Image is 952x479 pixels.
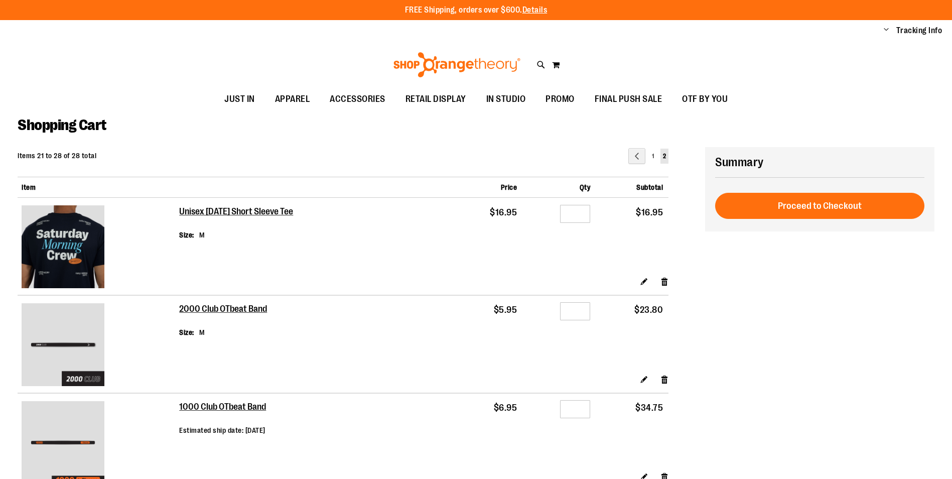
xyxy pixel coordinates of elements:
a: RETAIL DISPLAY [395,88,476,111]
span: PROMO [546,88,575,110]
span: ACCESSORIES [330,88,385,110]
img: Shop Orangetheory [392,52,522,77]
span: Proceed to Checkout [778,200,862,211]
a: OTF BY YOU [672,88,738,111]
a: FINAL PUSH SALE [585,88,672,111]
a: IN STUDIO [476,88,536,111]
span: $23.80 [634,305,663,315]
a: 2000 Club OTbeat Band [179,304,268,315]
h2: Summary [715,154,924,171]
a: APPAREL [265,88,320,111]
a: Unisex Saturday Short Sleeve Tee [22,205,175,291]
span: OTF BY YOU [682,88,728,110]
a: Unisex [DATE] Short Sleeve Tee [179,206,294,217]
a: Details [522,6,548,15]
div: Estimated ship date: [DATE] [179,425,267,435]
a: 1 [649,149,656,164]
a: JUST IN [214,88,265,111]
img: 2000 Club OTbeat Band [22,303,104,386]
span: Shopping Cart [18,116,106,134]
a: 1000 Club OTbeat Band [179,402,267,413]
span: 2 [663,153,666,160]
dt: Size [179,327,194,337]
span: 1 [652,153,654,160]
a: Remove item [660,374,669,384]
a: Tracking Info [896,25,942,36]
img: Unisex Saturday Short Sleeve Tee [22,205,104,288]
button: Proceed to Checkout [715,193,924,219]
span: APPAREL [275,88,310,110]
span: $34.75 [635,403,663,413]
dt: Size [179,230,194,240]
span: Price [501,183,517,191]
dd: M [199,230,205,240]
a: 2000 Club OTbeat Band [22,303,175,389]
span: Items 21 to 28 of 28 total [18,152,96,160]
button: Account menu [884,26,889,36]
span: JUST IN [224,88,255,110]
span: IN STUDIO [486,88,526,110]
a: PROMO [535,88,585,111]
span: $16.95 [490,207,517,217]
span: FINAL PUSH SALE [595,88,662,110]
span: Qty [580,183,591,191]
a: ACCESSORIES [320,88,395,111]
a: Remove item [660,276,669,287]
span: $5.95 [494,305,517,315]
span: $16.95 [636,207,663,217]
p: FREE Shipping, orders over $600. [405,5,548,16]
span: Item [22,183,36,191]
span: RETAIL DISPLAY [405,88,466,110]
span: $6.95 [494,403,517,413]
dd: M [199,327,205,337]
span: Subtotal [636,183,663,191]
